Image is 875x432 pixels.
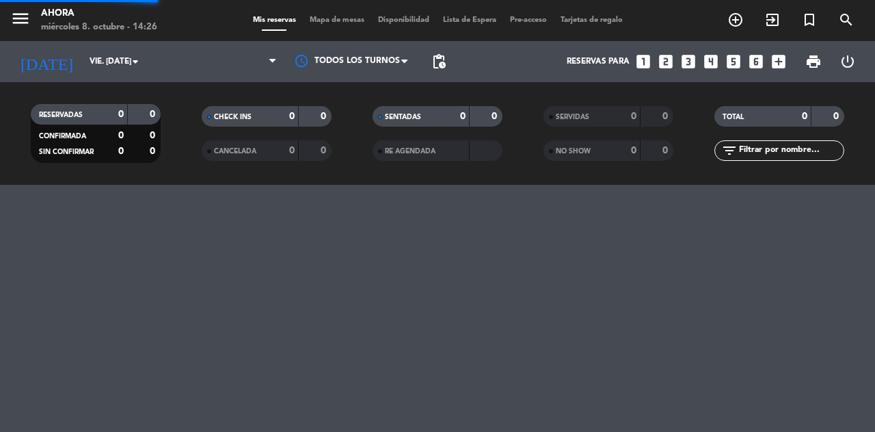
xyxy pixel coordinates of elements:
[460,112,466,121] strong: 0
[150,131,158,140] strong: 0
[214,148,256,155] span: CANCELADA
[725,53,742,71] i: looks_5
[289,112,295,121] strong: 0
[657,53,675,71] i: looks_two
[321,146,329,155] strong: 0
[727,12,744,28] i: add_circle_outline
[150,110,158,119] strong: 0
[702,53,720,71] i: looks_4
[371,16,436,24] span: Disponibilidad
[634,53,652,71] i: looks_one
[246,16,303,24] span: Mis reservas
[833,112,842,121] strong: 0
[679,53,697,71] i: looks_3
[39,149,94,155] span: SIN CONFIRMAR
[118,110,124,119] strong: 0
[214,114,252,120] span: CHECK INS
[631,112,636,121] strong: 0
[127,53,144,70] i: arrow_drop_down
[802,112,807,121] strong: 0
[321,112,329,121] strong: 0
[431,53,447,70] span: pending_actions
[556,148,591,155] span: NO SHOW
[289,146,295,155] strong: 0
[556,114,589,120] span: SERVIDAS
[10,8,31,29] i: menu
[567,57,630,66] span: Reservas para
[39,133,86,140] span: CONFIRMADA
[385,148,435,155] span: RE AGENDADA
[801,12,818,28] i: turned_in_not
[436,16,503,24] span: Lista de Espera
[41,21,157,34] div: miércoles 8. octubre - 14:26
[10,47,83,77] i: [DATE]
[738,143,844,158] input: Filtrar por nombre...
[747,53,765,71] i: looks_6
[764,12,781,28] i: exit_to_app
[303,16,371,24] span: Mapa de mesas
[118,147,124,156] strong: 0
[10,8,31,34] button: menu
[118,131,124,140] strong: 0
[631,146,636,155] strong: 0
[831,41,865,82] div: LOG OUT
[39,112,83,118] span: RESERVADAS
[662,146,671,155] strong: 0
[554,16,630,24] span: Tarjetas de regalo
[385,114,421,120] span: SENTADAS
[662,112,671,121] strong: 0
[41,7,157,21] div: Ahora
[721,142,738,159] i: filter_list
[492,112,500,121] strong: 0
[839,53,856,70] i: power_settings_new
[503,16,554,24] span: Pre-acceso
[770,53,787,71] i: add_box
[805,53,822,70] span: print
[723,114,744,120] span: TOTAL
[838,12,854,28] i: search
[150,147,158,156] strong: 0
